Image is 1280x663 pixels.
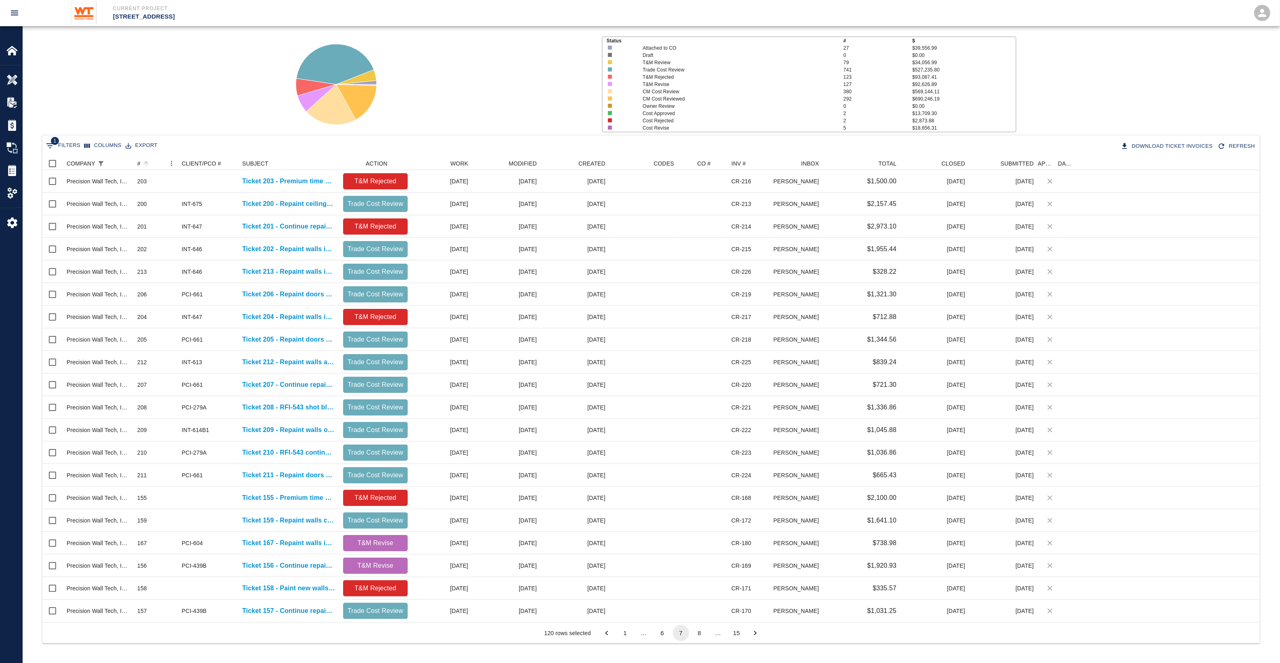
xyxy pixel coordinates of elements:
[140,158,152,169] button: Sort
[774,283,823,306] div: [PERSON_NAME]
[346,222,404,231] p: T&M Rejected
[1038,157,1058,170] div: APPROVED
[969,170,1038,193] div: [DATE]
[774,215,823,238] div: [PERSON_NAME]
[67,290,129,298] div: Precision Wall Tech, Inc.
[346,425,404,435] p: Trade Cost Review
[346,357,404,367] p: Trade Cost Review
[339,157,412,170] div: ACTION
[541,328,610,351] div: [DATE]
[472,464,541,487] div: [DATE]
[346,199,404,209] p: Trade Cost Review
[472,441,541,464] div: [DATE]
[242,516,335,525] a: Ticket 159 - Repaint walls corner to corner on 7th floor
[844,59,913,66] p: 79
[731,157,746,170] div: INV #
[901,157,969,170] div: CLOSED
[912,37,1016,44] p: $
[67,426,129,434] div: Precision Wall Tech, Inc.
[412,306,472,328] div: [DATE]
[969,193,1038,215] div: [DATE]
[867,176,897,186] p: $1,500.00
[412,170,472,193] div: [DATE]
[912,59,1016,66] p: $34,056.99
[867,199,897,209] p: $2,157.45
[165,157,178,170] button: Menu
[242,448,335,457] p: Ticket 210 - RFI-543 continue shot blasting and applying epoxy to floor in Janitor G104
[346,176,404,186] p: T&M Rejected
[412,373,472,396] div: [DATE]
[71,2,97,24] img: Whiting-Turner
[242,267,335,277] p: Ticket 213 - Repaint walls in offices and corridors on 4th floor
[509,157,537,170] div: MODIFIED
[873,312,897,322] p: $712.88
[67,336,129,344] div: Precision Wall Tech, Inc.
[541,238,610,260] div: [DATE]
[643,95,823,103] p: CM Cost Reviewed
[654,625,670,641] button: Go to page 6
[969,215,1038,238] div: [DATE]
[346,380,404,390] p: Trade Cost Review
[867,403,897,412] p: $1,336.86
[901,283,969,306] div: [DATE]
[346,290,404,299] p: Trade Cost Review
[182,200,202,208] div: INT-675
[901,260,969,283] div: [DATE]
[774,306,823,328] div: [PERSON_NAME]
[242,199,335,209] a: Ticket 200 - Repaint ceilings in lobby 100 and lobby lounge 101B
[412,193,472,215] div: [DATE]
[1216,139,1258,153] div: Refresh the list
[731,336,751,344] div: CR-218
[607,37,844,44] p: Status
[137,381,147,389] div: 207
[137,222,147,231] div: 201
[182,157,221,170] div: CLIENT/PCO #
[242,470,335,480] p: Ticket 211 - Repaint doors and frames on G2 level
[242,606,335,616] a: Ticket 157 - Continue repainting areas on 7th floor
[844,66,913,73] p: 741
[51,137,59,145] span: 1
[969,464,1038,487] div: [DATE]
[67,358,129,366] div: Precision Wall Tech, Inc.
[242,380,335,390] a: Ticket 207 - Continue repainting doors and frames on G1 level
[346,267,404,277] p: Trade Cost Review
[774,441,823,464] div: [PERSON_NAME]
[182,222,202,231] div: INT-647
[643,59,823,66] p: T&M Review
[844,124,913,132] p: 5
[1038,157,1054,170] div: APPROVED
[1001,157,1034,170] div: SUBMITTED
[731,426,751,434] div: CR-222
[541,351,610,373] div: [DATE]
[731,358,751,366] div: CR-225
[63,157,133,170] div: COMPANY
[901,306,969,328] div: [DATE]
[844,81,913,88] p: 127
[137,403,147,411] div: 208
[242,290,335,299] a: Ticket 206 - Repaint doors and frames on G1 level
[242,244,335,254] p: Ticket 202 - Repaint walls in corridor and elevator lobby on 4th floor
[844,44,913,52] p: 27
[346,448,404,457] p: Trade Cost Review
[541,215,610,238] div: [DATE]
[107,158,118,169] button: Sort
[67,449,129,457] div: Precision Wall Tech, Inc.
[472,193,541,215] div: [DATE]
[654,157,674,170] div: CODES
[242,561,335,571] p: Ticket 156 - Continue repainting walls, ceilings, doors, and frames on 7th floor
[472,373,541,396] div: [DATE]
[969,306,1038,328] div: [DATE]
[67,381,129,389] div: Precision Wall Tech, Inc.
[541,441,610,464] div: [DATE]
[182,358,202,366] div: INT-613
[599,625,615,641] button: Go to previous page
[242,583,335,593] a: Ticket 158 - Paint new walls added in janitor G104
[731,403,751,411] div: CR-221
[242,222,335,231] p: Ticket 201 - Continue repainting walls on 3rd floor
[472,328,541,351] div: [DATE]
[774,419,823,441] div: [PERSON_NAME]
[450,157,468,170] div: WORK
[472,396,541,419] div: [DATE]
[912,117,1016,124] p: $2,873.88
